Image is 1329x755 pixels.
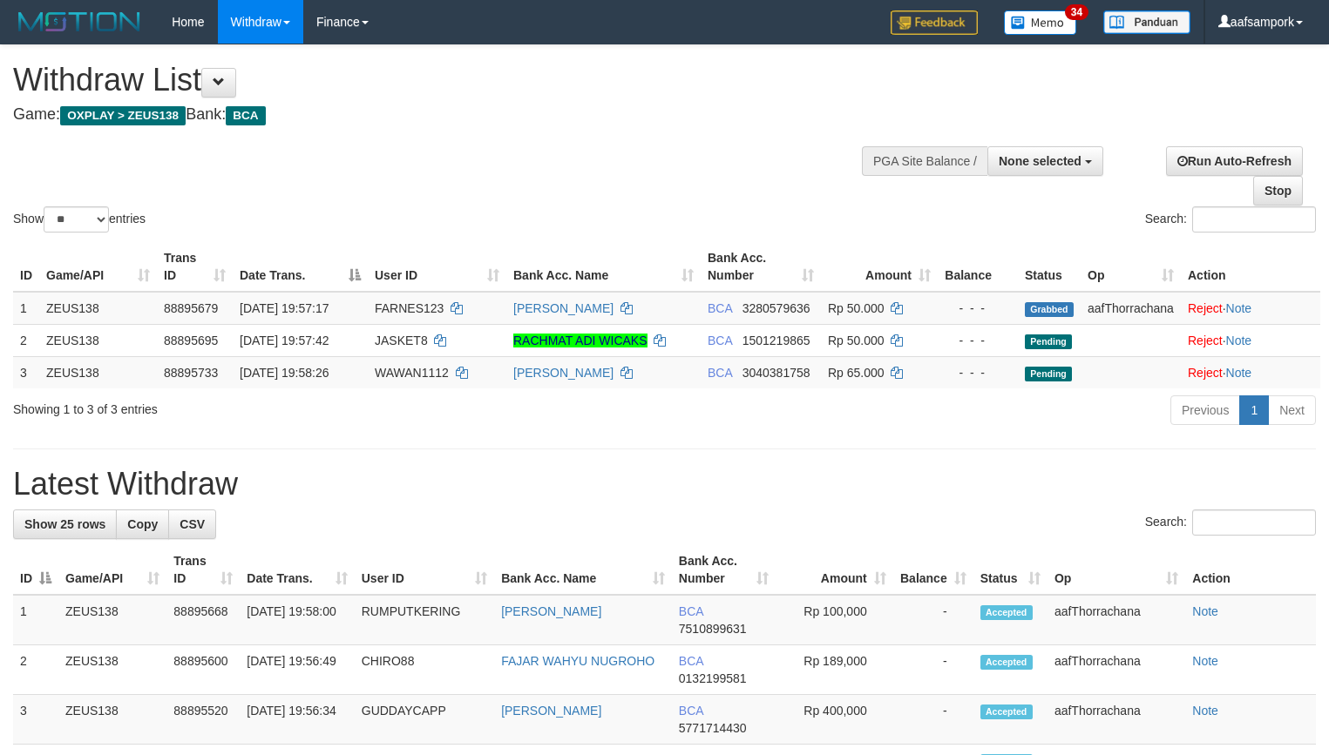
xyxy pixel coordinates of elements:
[60,106,186,125] span: OXPLAY > ZEUS138
[355,645,494,695] td: CHIRO88
[513,301,614,315] a: [PERSON_NAME]
[672,545,776,595] th: Bank Acc. Number: activate to sort column ascending
[891,10,978,35] img: Feedback.jpg
[1103,10,1190,34] img: panduan.png
[513,366,614,380] a: [PERSON_NAME]
[13,467,1316,502] h1: Latest Withdraw
[1268,395,1316,425] a: Next
[39,242,157,292] th: Game/API: activate to sort column ascending
[166,645,240,695] td: 88895600
[355,595,494,645] td: RUMPUTKERING
[945,300,1011,317] div: - - -
[701,242,821,292] th: Bank Acc. Number: activate to sort column ascending
[1253,176,1303,206] a: Stop
[776,695,893,745] td: Rp 400,000
[240,695,354,745] td: [DATE] 19:56:34
[58,545,166,595] th: Game/API: activate to sort column ascending
[39,292,157,325] td: ZEUS138
[893,545,973,595] th: Balance: activate to sort column ascending
[776,595,893,645] td: Rp 100,000
[1166,146,1303,176] a: Run Auto-Refresh
[58,645,166,695] td: ZEUS138
[168,509,216,539] a: CSV
[1025,302,1074,317] span: Grabbed
[1192,206,1316,233] input: Search:
[13,63,869,98] h1: Withdraw List
[980,605,1033,620] span: Accepted
[945,364,1011,381] div: - - -
[862,146,987,176] div: PGA Site Balance /
[13,545,58,595] th: ID: activate to sort column descending
[945,332,1011,349] div: - - -
[375,301,444,315] span: FARNES123
[1048,695,1185,745] td: aafThorrachana
[1025,334,1072,349] span: Pending
[13,394,540,418] div: Showing 1 to 3 of 3 entries
[708,366,732,380] span: BCA
[980,704,1033,719] span: Accepted
[679,654,703,668] span: BCA
[44,206,109,233] select: Showentries
[58,595,166,645] td: ZEUS138
[13,645,58,695] td: 2
[1081,242,1181,292] th: Op: activate to sort column ascending
[1181,356,1320,388] td: ·
[828,366,885,380] span: Rp 65.000
[973,545,1048,595] th: Status: activate to sort column ascending
[1226,334,1252,347] a: Note
[13,242,39,292] th: ID
[13,509,117,539] a: Show 25 rows
[116,509,169,539] a: Copy
[39,324,157,356] td: ZEUS138
[1188,334,1223,347] a: Reject
[1239,395,1269,425] a: 1
[501,654,654,668] a: FAJAR WAHYU NUGROHO
[13,356,39,388] td: 3
[166,595,240,645] td: 88895668
[1048,595,1185,645] td: aafThorrachana
[157,242,233,292] th: Trans ID: activate to sort column ascending
[501,604,601,618] a: [PERSON_NAME]
[1018,242,1081,292] th: Status
[240,301,329,315] span: [DATE] 19:57:17
[1181,242,1320,292] th: Action
[13,9,146,35] img: MOTION_logo.png
[742,366,810,380] span: Copy 3040381758 to clipboard
[1065,4,1088,20] span: 34
[1145,509,1316,536] label: Search:
[679,704,703,718] span: BCA
[1192,509,1316,536] input: Search:
[938,242,1018,292] th: Balance
[893,595,973,645] td: -
[24,517,105,531] span: Show 25 rows
[1188,301,1223,315] a: Reject
[1048,645,1185,695] td: aafThorrachana
[355,695,494,745] td: GUDDAYCAPP
[1048,545,1185,595] th: Op: activate to sort column ascending
[166,545,240,595] th: Trans ID: activate to sort column ascending
[166,695,240,745] td: 88895520
[506,242,701,292] th: Bank Acc. Name: activate to sort column ascending
[240,366,329,380] span: [DATE] 19:58:26
[987,146,1103,176] button: None selected
[776,645,893,695] td: Rp 189,000
[679,721,747,735] span: Copy 5771714430 to clipboard
[13,595,58,645] td: 1
[180,517,205,531] span: CSV
[240,645,354,695] td: [DATE] 19:56:49
[1181,292,1320,325] td: ·
[375,334,428,347] span: JASKET8
[501,704,601,718] a: [PERSON_NAME]
[1192,654,1218,668] a: Note
[821,242,938,292] th: Amount: activate to sort column ascending
[1145,206,1316,233] label: Search:
[1004,10,1077,35] img: Button%20Memo.svg
[679,604,703,618] span: BCA
[708,334,732,347] span: BCA
[828,334,885,347] span: Rp 50.000
[240,545,354,595] th: Date Trans.: activate to sort column ascending
[226,106,265,125] span: BCA
[980,655,1033,670] span: Accepted
[13,206,146,233] label: Show entries
[708,301,732,315] span: BCA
